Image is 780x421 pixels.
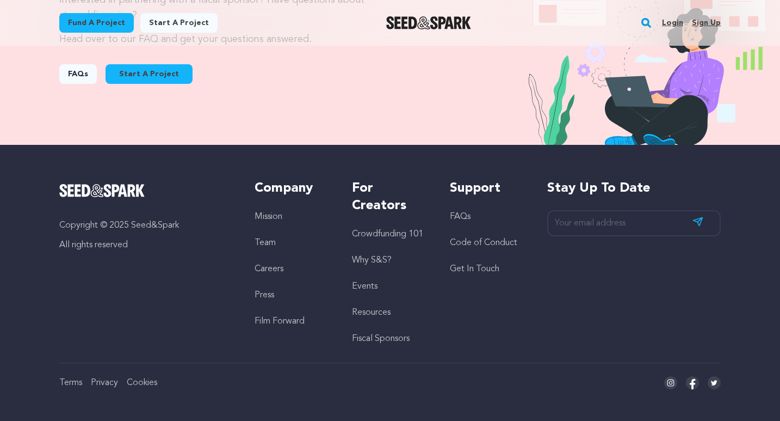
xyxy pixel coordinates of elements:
[352,334,410,343] a: Fiscal Sponsors
[352,230,423,239] a: Crowdfunding 101
[255,317,305,326] a: Film Forward
[547,210,721,237] input: Your email address
[127,379,157,387] a: Cookies
[352,308,391,317] a: Resources
[692,14,721,32] a: Sign up
[59,379,82,387] a: Terms
[140,13,218,33] a: Start a project
[91,379,118,387] a: Privacy
[662,14,683,32] a: Login
[59,219,233,232] p: Copyright © 2025 Seed&Spark
[255,212,282,221] a: Mission
[352,256,392,265] a: Why S&S?
[352,180,428,215] h5: For Creators
[547,180,721,197] h5: Stay up to date
[386,16,472,29] a: Seed&Spark Homepage
[255,291,274,300] a: Press
[450,212,471,221] a: FAQs
[59,13,134,33] a: Fund a project
[59,184,145,197] img: Seed&Spark Logo
[450,265,499,273] a: Get In Touch
[450,180,525,197] h5: Support
[59,184,233,197] a: Seed&Spark Homepage
[59,64,97,84] a: FAQs
[352,282,377,291] a: Events
[386,16,472,29] img: Seed&Spark Logo Dark Mode
[255,239,276,247] a: Team
[255,180,330,197] h5: Company
[450,239,517,247] a: Code of Conduct
[106,64,193,84] a: Start A Project
[255,265,283,273] a: Careers
[59,239,233,252] p: All rights reserved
